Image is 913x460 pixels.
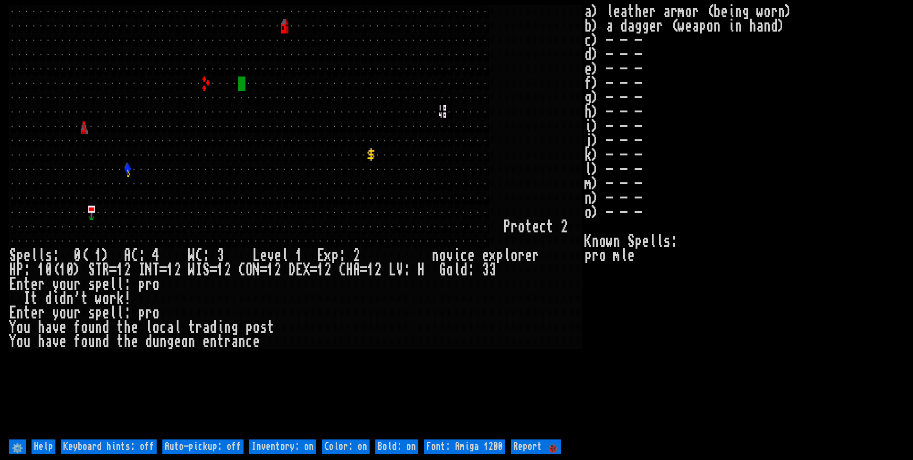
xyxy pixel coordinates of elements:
[52,249,59,263] div: :
[496,249,503,263] div: p
[532,220,539,234] div: e
[274,249,281,263] div: e
[74,277,81,292] div: r
[224,263,231,277] div: 2
[38,320,45,335] div: h
[231,320,238,335] div: g
[66,277,74,292] div: u
[74,263,81,277] div: )
[188,263,195,277] div: W
[23,320,31,335] div: u
[267,263,274,277] div: 1
[95,320,102,335] div: n
[503,249,510,263] div: l
[439,249,446,263] div: o
[489,263,496,277] div: 3
[81,335,88,349] div: o
[167,263,174,277] div: 1
[152,320,159,335] div: o
[453,263,460,277] div: l
[102,335,109,349] div: d
[231,335,238,349] div: a
[31,306,38,320] div: e
[245,263,253,277] div: O
[38,263,45,277] div: 1
[518,249,525,263] div: r
[102,277,109,292] div: e
[88,306,95,320] div: s
[117,263,124,277] div: 1
[9,320,16,335] div: Y
[331,249,339,263] div: p
[217,320,224,335] div: i
[32,439,55,454] input: Help
[296,263,303,277] div: E
[66,306,74,320] div: u
[217,335,224,349] div: t
[202,263,210,277] div: S
[152,306,159,320] div: o
[16,320,23,335] div: o
[38,335,45,349] div: h
[131,335,138,349] div: e
[518,220,525,234] div: o
[152,263,159,277] div: T
[360,263,367,277] div: =
[159,263,167,277] div: =
[9,249,16,263] div: S
[95,292,102,306] div: w
[260,320,267,335] div: s
[95,306,102,320] div: p
[52,306,59,320] div: y
[95,277,102,292] div: p
[525,220,532,234] div: t
[124,249,131,263] div: A
[131,249,138,263] div: C
[66,292,74,306] div: n
[210,335,217,349] div: n
[167,335,174,349] div: g
[195,249,202,263] div: C
[195,263,202,277] div: I
[584,5,904,437] stats: a) leather armor (being worn) b) a dagger (weapon in hand) c) - - - d) - - - e) - - - f) - - - g)...
[249,439,316,454] input: Inventory: on
[539,220,546,234] div: c
[245,320,253,335] div: p
[9,439,26,454] input: ⚙️
[525,249,532,263] div: e
[138,263,145,277] div: I
[322,439,370,454] input: Color: on
[389,263,396,277] div: L
[145,320,152,335] div: l
[102,306,109,320] div: e
[510,220,518,234] div: r
[188,335,195,349] div: n
[310,263,317,277] div: =
[95,263,102,277] div: T
[482,249,489,263] div: e
[109,306,117,320] div: l
[31,292,38,306] div: t
[296,249,303,263] div: 1
[16,306,23,320] div: n
[124,263,131,277] div: 2
[260,263,267,277] div: =
[59,277,66,292] div: o
[59,292,66,306] div: d
[152,277,159,292] div: o
[59,306,66,320] div: o
[460,263,467,277] div: d
[281,249,288,263] div: l
[102,320,109,335] div: d
[396,263,403,277] div: V
[9,277,16,292] div: E
[59,320,66,335] div: e
[45,292,52,306] div: d
[167,320,174,335] div: a
[174,335,181,349] div: e
[202,335,210,349] div: e
[245,335,253,349] div: c
[217,263,224,277] div: 1
[102,249,109,263] div: )
[117,306,124,320] div: l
